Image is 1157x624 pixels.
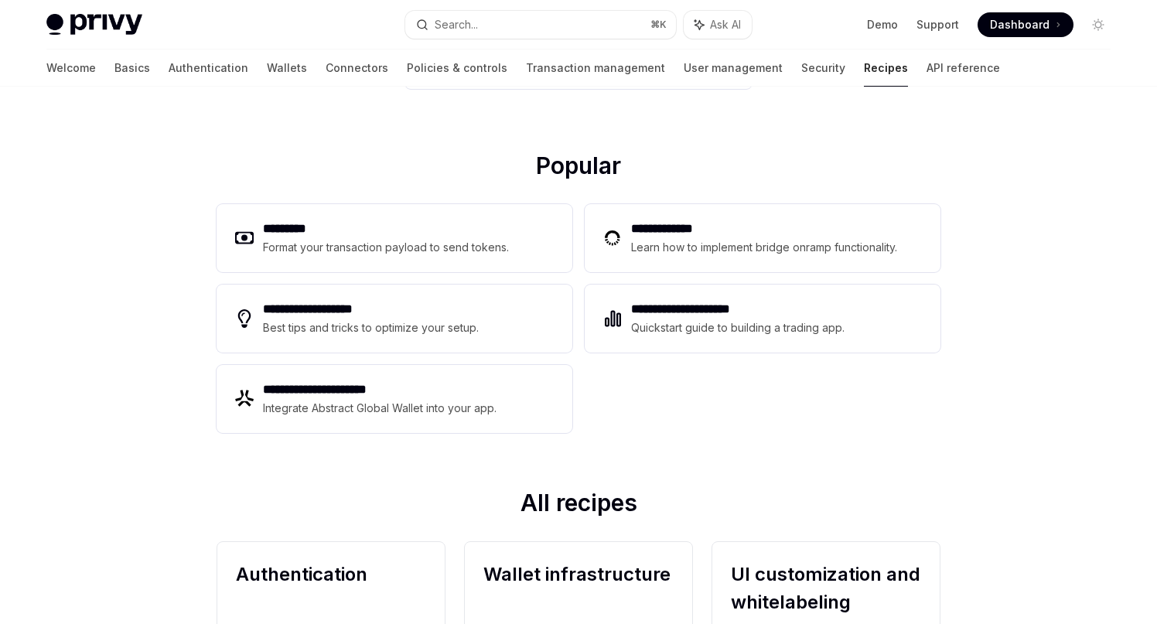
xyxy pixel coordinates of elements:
h2: Authentication [236,561,426,616]
button: Toggle dark mode [1086,12,1111,37]
button: Ask AI [684,11,752,39]
h2: UI customization and whitelabeling [731,561,921,616]
h2: All recipes [217,489,940,523]
a: Connectors [326,49,388,87]
div: Learn how to implement bridge onramp functionality. [631,238,902,257]
a: Wallets [267,49,307,87]
a: Authentication [169,49,248,87]
a: **** **** ***Learn how to implement bridge onramp functionality. [585,204,940,272]
div: Format your transaction payload to send tokens. [263,238,510,257]
a: Support [916,17,959,32]
h2: Wallet infrastructure [483,561,674,616]
img: light logo [46,14,142,36]
a: Dashboard [978,12,1073,37]
div: Integrate Abstract Global Wallet into your app. [263,399,498,418]
a: Basics [114,49,150,87]
a: Transaction management [526,49,665,87]
a: Demo [867,17,898,32]
a: API reference [927,49,1000,87]
span: ⌘ K [650,19,667,31]
span: Ask AI [710,17,741,32]
div: Search... [435,15,478,34]
h2: Popular [217,152,940,186]
button: Search...⌘K [405,11,676,39]
a: Recipes [864,49,908,87]
div: Quickstart guide to building a trading app. [631,319,845,337]
a: Security [801,49,845,87]
div: Best tips and tricks to optimize your setup. [263,319,481,337]
a: User management [684,49,783,87]
span: Dashboard [990,17,1049,32]
a: **** ****Format your transaction payload to send tokens. [217,204,572,272]
a: Policies & controls [407,49,507,87]
a: Welcome [46,49,96,87]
